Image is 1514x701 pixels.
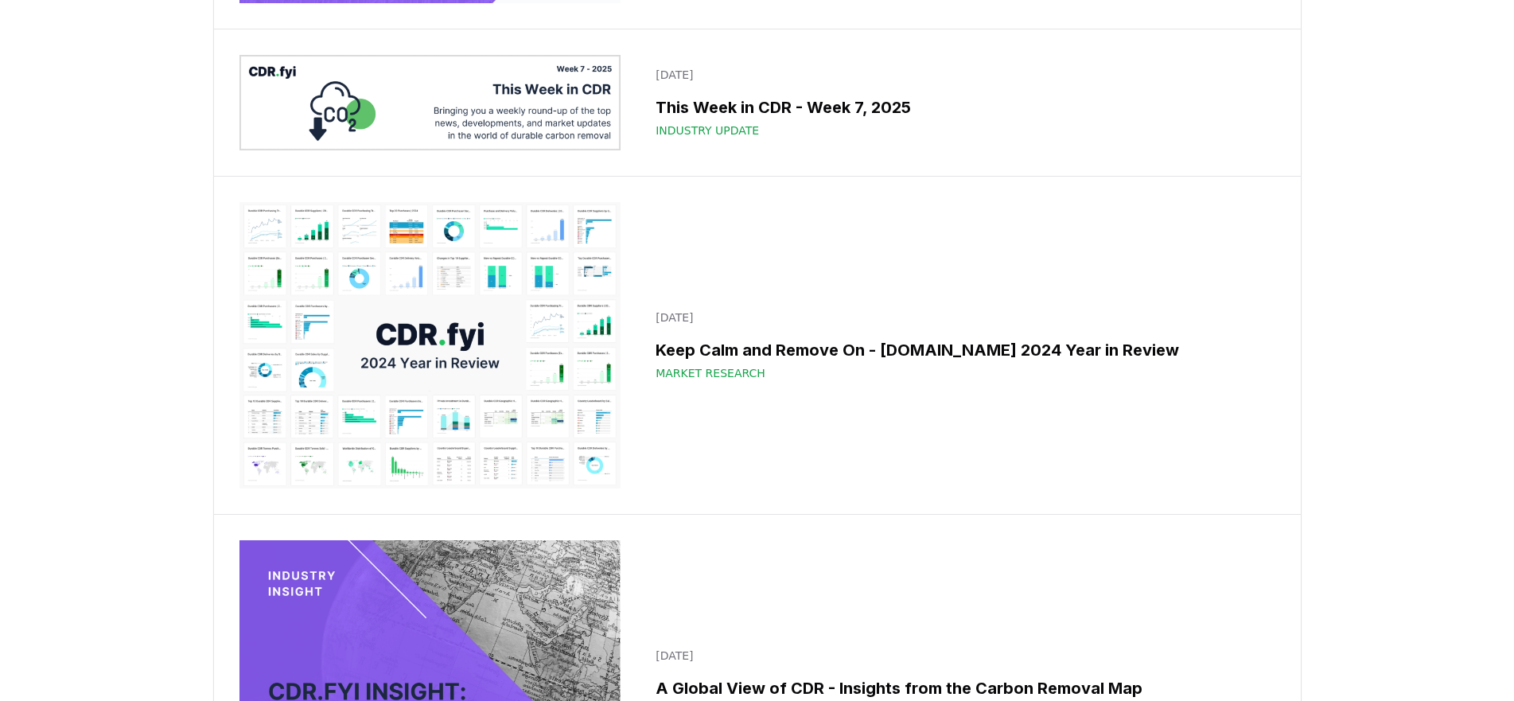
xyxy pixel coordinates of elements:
[239,202,621,489] img: Keep Calm and Remove On - CDR.fyi 2024 Year in Review blog post image
[239,55,621,150] img: This Week in CDR - Week 7, 2025 blog post image
[656,648,1265,664] p: [DATE]
[646,300,1275,391] a: [DATE]Keep Calm and Remove On - [DOMAIN_NAME] 2024 Year in ReviewMarket Research
[656,338,1265,362] h3: Keep Calm and Remove On - [DOMAIN_NAME] 2024 Year in Review
[656,676,1265,700] h3: A Global View of CDR - Insights from the Carbon Removal Map
[656,123,759,138] span: Industry Update
[656,95,1265,119] h3: This Week in CDR - Week 7, 2025
[656,310,1265,325] p: [DATE]
[656,67,1265,83] p: [DATE]
[656,365,765,381] span: Market Research
[646,57,1275,148] a: [DATE]This Week in CDR - Week 7, 2025Industry Update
